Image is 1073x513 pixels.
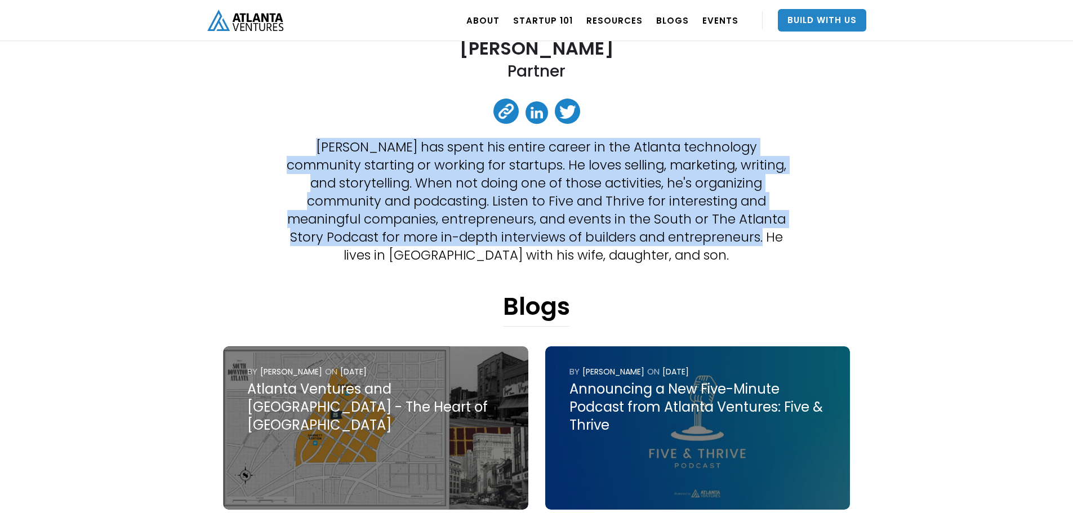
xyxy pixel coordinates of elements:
[460,38,614,58] h2: [PERSON_NAME]
[586,5,643,36] a: RESOURCES
[247,380,504,434] div: Atlanta Ventures and [GEOGRAPHIC_DATA] - The Heart of [GEOGRAPHIC_DATA]
[247,366,257,377] div: by
[582,366,644,377] div: [PERSON_NAME]
[223,346,528,510] a: by[PERSON_NAME]ON[DATE]Atlanta Ventures and [GEOGRAPHIC_DATA] - The Heart of [GEOGRAPHIC_DATA]
[466,5,500,36] a: ABOUT
[340,366,367,377] div: [DATE]
[325,366,337,377] div: ON
[503,292,570,327] h1: Blogs
[545,346,850,510] a: by[PERSON_NAME]ON[DATE]Announcing a New Five-Minute Podcast from Atlanta Ventures: Five & Thrive
[286,138,787,264] p: [PERSON_NAME] has spent his entire career in the Atlanta technology community starting or working...
[569,380,826,434] div: Announcing a New Five-Minute Podcast from Atlanta Ventures: Five & Thrive
[569,366,580,377] div: by
[647,366,660,377] div: ON
[702,5,738,36] a: EVENTS
[656,5,689,36] a: BLOGS
[662,366,689,377] div: [DATE]
[260,366,322,377] div: [PERSON_NAME]
[513,5,573,36] a: Startup 101
[507,61,566,82] h2: Partner
[778,9,866,32] a: Build With Us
